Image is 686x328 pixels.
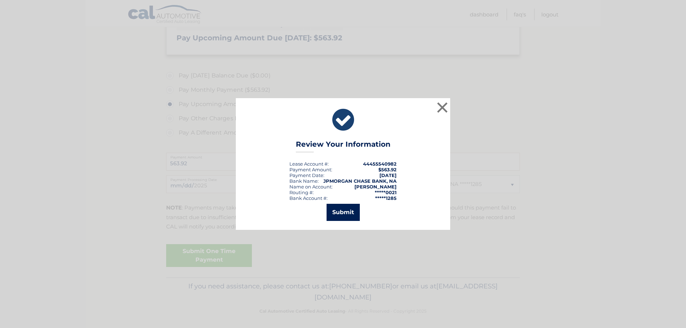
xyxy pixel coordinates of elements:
div: Lease Account #: [289,161,329,167]
span: $563.92 [378,167,397,172]
strong: [PERSON_NAME] [354,184,397,190]
button: × [435,100,449,115]
strong: 44455540982 [363,161,397,167]
span: [DATE] [379,172,397,178]
div: Payment Amount: [289,167,332,172]
div: Name on Account: [289,184,333,190]
span: Payment Date [289,172,323,178]
button: Submit [327,204,360,221]
div: : [289,172,324,178]
div: Bank Name: [289,178,319,184]
div: Routing #: [289,190,314,195]
h3: Review Your Information [296,140,391,152]
strong: JPMORGAN CHASE BANK, NA [323,178,397,184]
div: Bank Account #: [289,195,328,201]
